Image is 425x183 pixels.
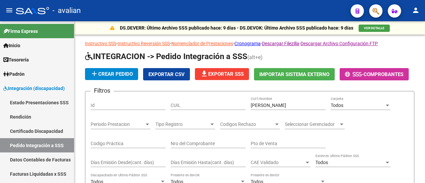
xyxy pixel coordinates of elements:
span: (alt+e) [247,54,263,60]
a: Descargar Filezilla [262,41,299,46]
mat-icon: person [412,6,420,14]
h3: Filtros [91,86,114,95]
a: Nomenclador de Prestaciones [171,41,233,46]
span: Tesorería [3,56,29,63]
span: INTEGRACION -> Pedido Integración a SSS [85,52,247,61]
span: Comprobantes [364,71,403,77]
button: Exportar SSS [195,68,249,80]
a: Instructivo Reversión SSS [118,41,170,46]
span: Todos [331,103,343,108]
span: CAE Validado [251,160,304,165]
button: -Comprobantes [340,68,409,80]
span: - [345,71,364,77]
p: DS.DEVERR: Último Archivo SSS publicado hace: 9 días - DS.DEVOK: Último Archivo SSS publicado hac... [120,24,353,32]
mat-icon: file_download [200,70,208,78]
span: Exportar SSS [200,71,244,77]
mat-icon: add [90,70,98,78]
span: Integración (discapacidad) [3,85,65,92]
a: Instructivo SSS [85,41,116,46]
button: Exportar CSV [143,68,190,80]
span: Firma Express [3,28,38,35]
a: Descargar Archivo Configuración FTP [300,41,378,46]
span: Periodo Prestacion [91,122,144,127]
iframe: Intercom live chat [402,160,418,176]
span: Seleccionar Gerenciador [285,122,339,127]
p: - - - - - [85,40,414,47]
span: Tipo Registro [155,122,209,127]
button: Importar Sistema Externo [254,68,335,80]
span: Inicio [3,42,20,49]
mat-icon: menu [5,6,13,14]
button: Crear Pedido [85,68,138,80]
span: Exportar CSV [148,71,185,77]
span: Importar Sistema Externo [259,71,329,77]
span: VER DETALLE [364,26,384,30]
a: Cronograma [234,41,261,46]
span: Codigos Rechazo [220,122,274,127]
span: Crear Pedido [90,71,133,77]
span: Todos [315,160,328,165]
span: - avalian [52,3,81,18]
span: Padrón [3,70,25,78]
button: VER DETALLE [359,25,390,32]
